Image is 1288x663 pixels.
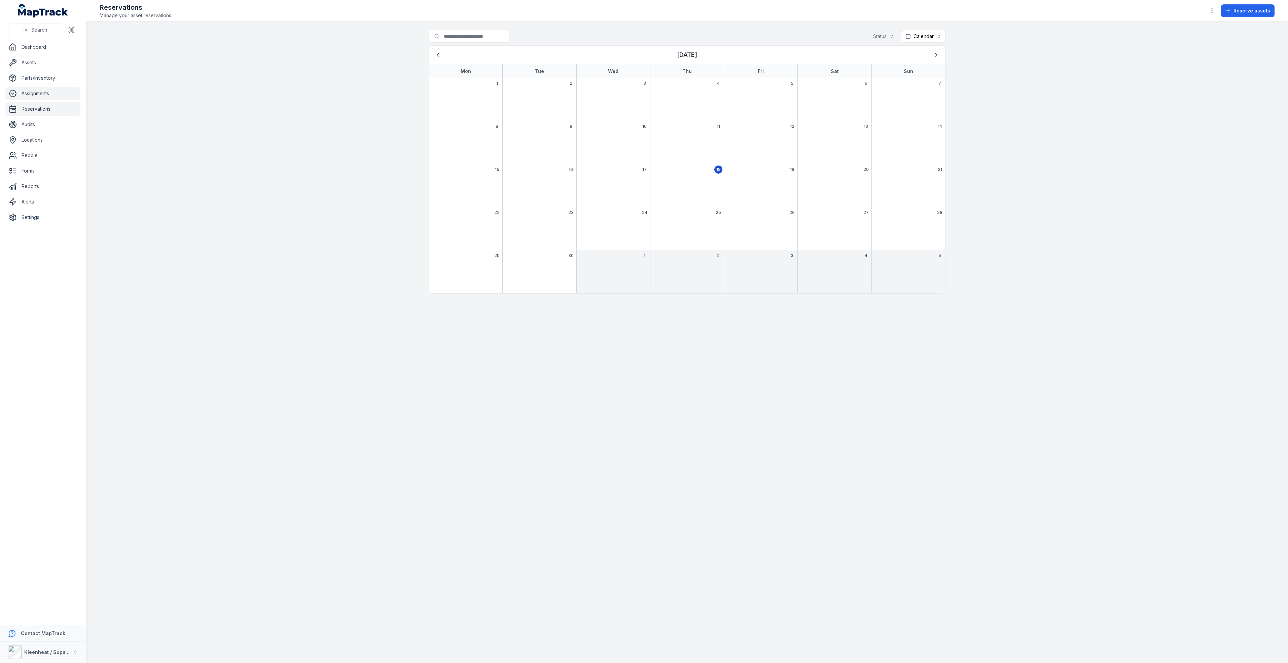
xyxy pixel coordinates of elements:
span: 16 [569,167,573,172]
span: Search [31,27,47,33]
h3: [DATE] [677,50,697,60]
span: 29 [494,253,500,258]
a: Forms [5,164,80,178]
span: 23 [568,210,574,215]
button: Previous [432,48,444,61]
strong: Sun [904,68,913,74]
span: 14 [938,124,942,129]
a: Dashboard [5,40,80,54]
a: Alerts [5,195,80,209]
button: Search [8,24,62,36]
span: 7 [938,81,941,86]
strong: Tue [535,68,544,74]
span: 27 [863,210,869,215]
span: 2 [717,253,720,258]
a: MapTrack [18,4,68,17]
a: Audits [5,118,80,131]
span: 4 [865,253,867,258]
a: Parts/Inventory [5,71,80,85]
span: 5 [791,81,793,86]
strong: Mon [461,68,471,74]
span: 24 [642,210,647,215]
span: 1 [496,81,498,86]
span: 3 [791,253,793,258]
span: 4 [717,81,720,86]
span: 17 [642,167,647,172]
span: 9 [570,124,572,129]
button: Reserve assets [1221,4,1275,17]
span: 5 [938,253,941,258]
span: 18 [716,167,721,172]
div: September 2025 [429,46,945,293]
span: 8 [496,124,498,129]
button: Next [930,48,942,61]
span: 1 [644,253,645,258]
a: Assignments [5,87,80,100]
a: Settings [5,211,80,224]
a: People [5,149,80,162]
span: 26 [789,210,795,215]
span: 28 [937,210,942,215]
span: 10 [642,124,647,129]
button: Calendar [901,30,945,43]
span: 30 [568,253,574,258]
span: Reserve assets [1233,7,1270,14]
span: 25 [716,210,721,215]
button: Status [869,30,898,43]
strong: Fri [758,68,764,74]
span: 12 [790,124,794,129]
a: Assets [5,56,80,69]
a: Reports [5,180,80,193]
span: 2 [570,81,572,86]
a: Locations [5,133,80,147]
span: 15 [495,167,499,172]
strong: Contact MapTrack [21,630,65,636]
span: 6 [865,81,867,86]
strong: Wed [608,68,618,74]
span: Manage your asset reservations [100,12,171,19]
h2: Reservations [100,3,171,12]
span: 11 [717,124,720,129]
span: 13 [864,124,868,129]
a: Reservations [5,102,80,116]
span: 19 [790,167,794,172]
strong: Kleenheat / Supagas [24,649,74,655]
span: 3 [643,81,646,86]
strong: Thu [682,68,692,74]
span: 21 [938,167,942,172]
strong: Sat [831,68,839,74]
span: 20 [863,167,869,172]
span: 22 [494,210,500,215]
